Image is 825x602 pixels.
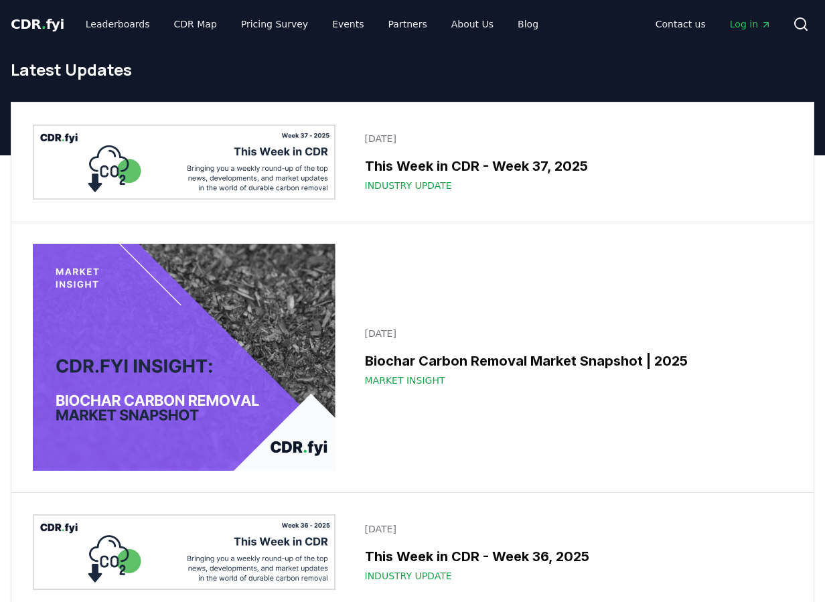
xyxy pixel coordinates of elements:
a: Log in [719,12,782,36]
nav: Main [645,12,782,36]
h1: Latest Updates [11,59,814,80]
a: CDR Map [163,12,228,36]
p: [DATE] [365,132,784,145]
a: Pricing Survey [230,12,319,36]
img: Biochar Carbon Removal Market Snapshot | 2025 blog post image [33,244,335,471]
a: [DATE]This Week in CDR - Week 36, 2025Industry Update [357,514,792,591]
a: Contact us [645,12,717,36]
a: Blog [507,12,549,36]
a: [DATE]Biochar Carbon Removal Market Snapshot | 2025Market Insight [357,319,792,395]
span: Market Insight [365,374,445,387]
a: Leaderboards [75,12,161,36]
img: This Week in CDR - Week 36, 2025 blog post image [33,514,335,590]
nav: Main [75,12,549,36]
p: [DATE] [365,522,784,536]
span: Industry Update [365,179,452,192]
span: CDR fyi [11,16,64,32]
h3: This Week in CDR - Week 36, 2025 [365,546,784,567]
a: Events [321,12,374,36]
span: . [42,16,46,32]
h3: This Week in CDR - Week 37, 2025 [365,156,784,176]
p: [DATE] [365,327,784,340]
span: Log in [730,17,771,31]
a: CDR.fyi [11,15,64,33]
a: Partners [378,12,438,36]
a: About Us [441,12,504,36]
h3: Biochar Carbon Removal Market Snapshot | 2025 [365,351,784,371]
span: Industry Update [365,569,452,583]
img: This Week in CDR - Week 37, 2025 blog post image [33,125,335,200]
a: [DATE]This Week in CDR - Week 37, 2025Industry Update [357,124,792,200]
